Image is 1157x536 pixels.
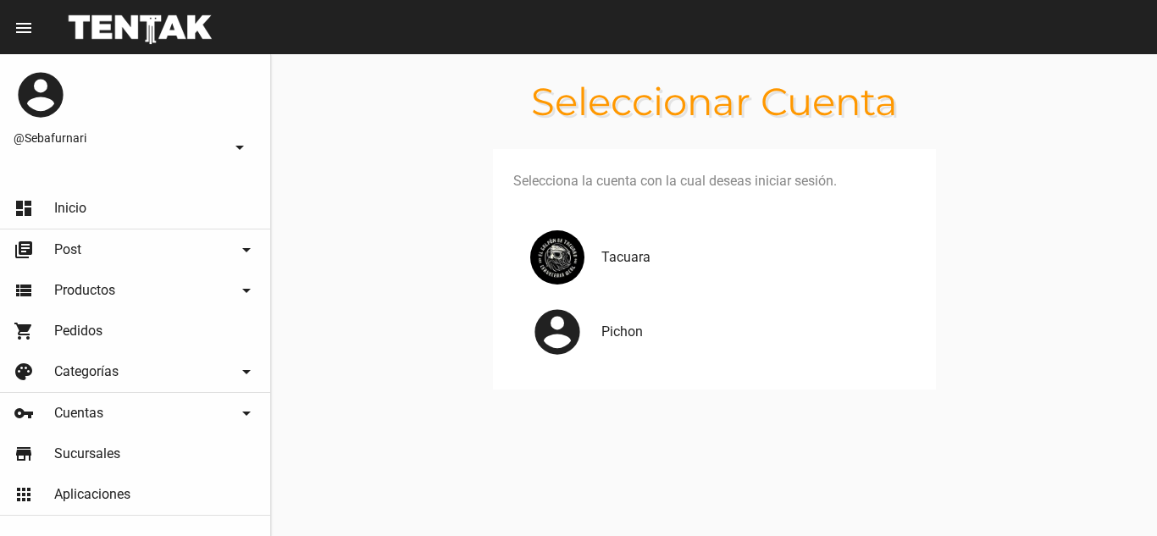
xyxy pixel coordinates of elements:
mat-icon: store [14,444,34,464]
h1: Seleccionar Cuenta [271,88,1157,115]
mat-icon: menu [14,18,34,38]
mat-icon: arrow_drop_down [236,403,257,423]
span: Post [54,241,81,258]
mat-icon: view_list [14,280,34,301]
mat-icon: arrow_drop_down [236,362,257,382]
span: Inicio [54,200,86,217]
span: Cuentas [54,405,103,422]
mat-icon: palette [14,362,34,382]
mat-icon: apps [14,484,34,505]
mat-icon: arrow_drop_down [236,240,257,260]
mat-icon: vpn_key [14,403,34,423]
mat-icon: account_circle [14,68,68,122]
h3: Selecciona la cuenta con la cual deseas iniciar sesión. [513,169,916,193]
mat-icon: library_books [14,240,34,260]
span: Categorías [54,363,119,380]
img: 0ba25f40-994f-44c9-9804-907548b4f6e7.png [527,227,588,288]
mat-icon: account_circle [527,301,588,362]
h4: Pichon [601,322,902,342]
mat-icon: arrow_drop_down [236,280,257,301]
span: Sucursales [54,445,120,462]
span: @Sebafurnari [14,130,223,146]
span: Productos [54,282,115,299]
span: Aplicaciones [54,486,130,503]
mat-icon: arrow_drop_down [230,137,250,157]
h4: Tacuara [601,247,902,268]
mat-icon: dashboard [14,198,34,218]
mat-icon: shopping_cart [14,321,34,341]
span: Pedidos [54,323,102,340]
